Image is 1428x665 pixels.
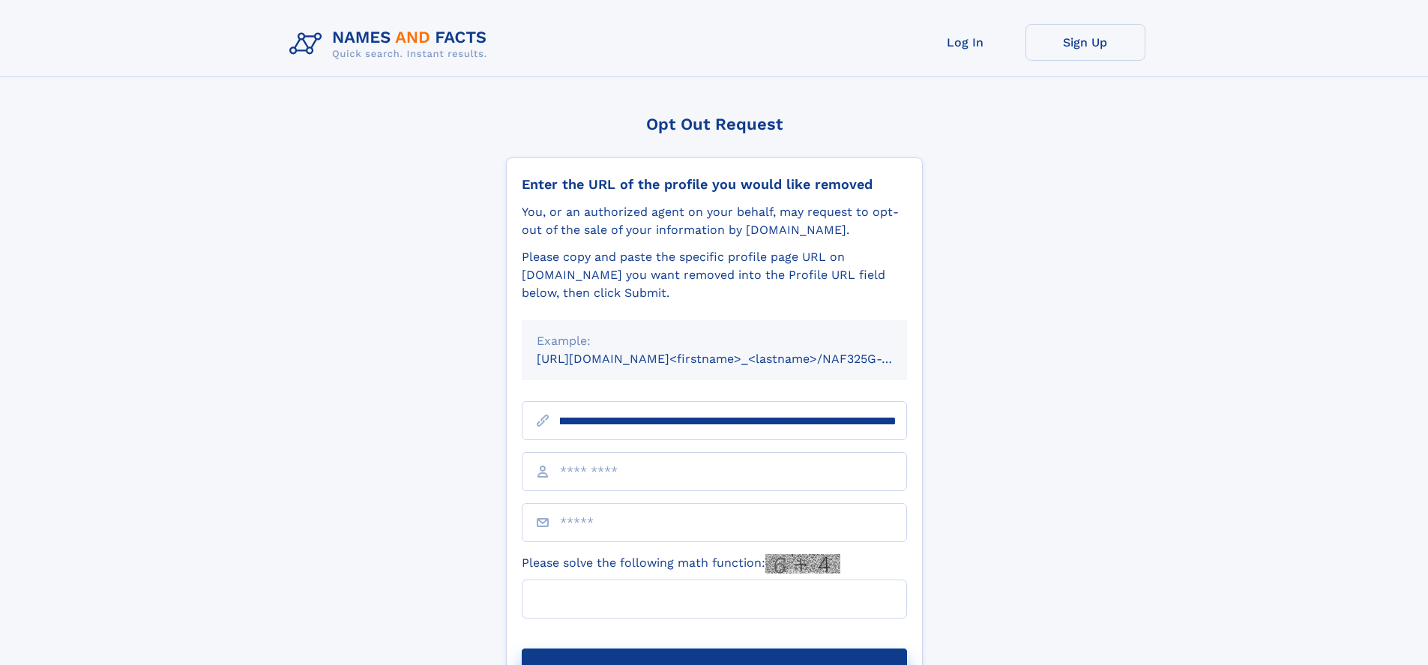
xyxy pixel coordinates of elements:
[506,115,923,133] div: Opt Out Request
[522,554,840,574] label: Please solve the following math function:
[522,176,907,193] div: Enter the URL of the profile you would like removed
[1025,24,1145,61] a: Sign Up
[537,332,892,350] div: Example:
[537,352,936,366] small: [URL][DOMAIN_NAME]<firstname>_<lastname>/NAF325G-xxxxxxxx
[522,248,907,302] div: Please copy and paste the specific profile page URL on [DOMAIN_NAME] you want removed into the Pr...
[906,24,1025,61] a: Log In
[522,203,907,239] div: You, or an authorized agent on your behalf, may request to opt-out of the sale of your informatio...
[283,24,499,64] img: Logo Names and Facts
